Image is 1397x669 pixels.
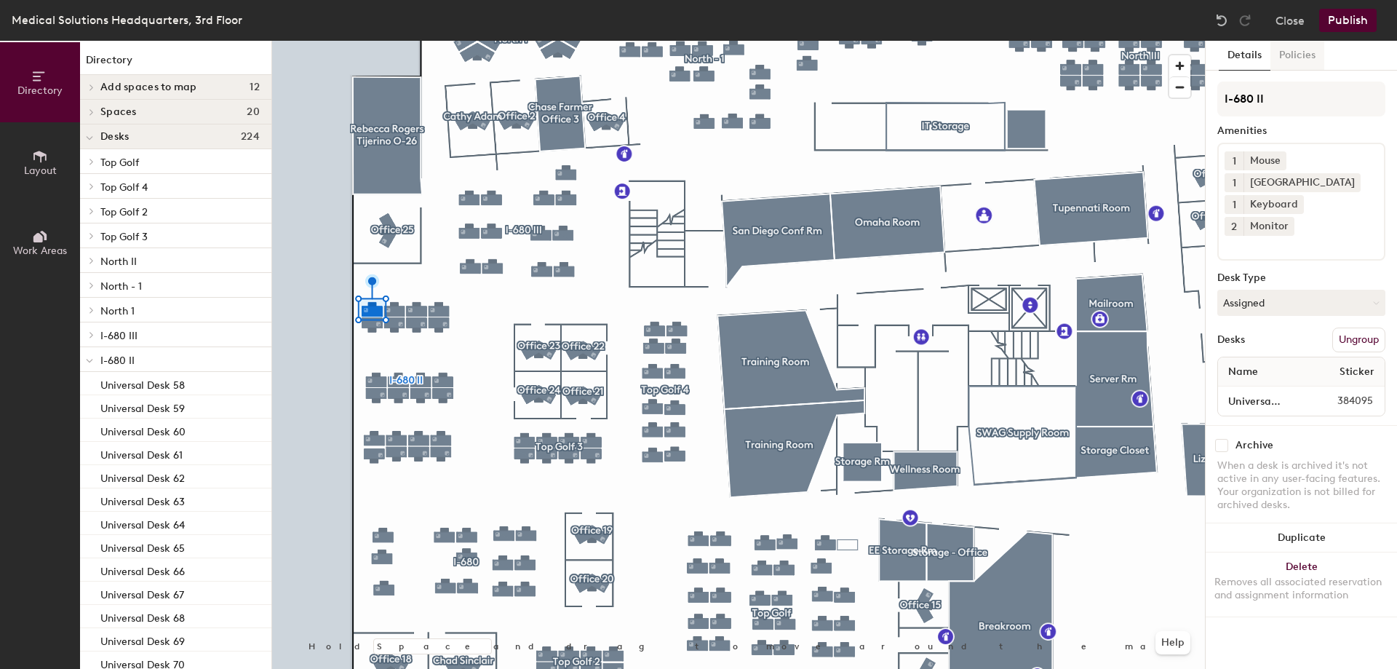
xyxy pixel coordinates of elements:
[100,256,137,268] span: North II
[100,445,183,462] p: Universal Desk 61
[1206,553,1397,617] button: DeleteRemoves all associated reservation and assignment information
[100,398,185,415] p: Universal Desk 59
[247,106,260,118] span: 20
[1217,290,1385,316] button: Assigned
[100,280,142,293] span: North - 1
[1302,393,1382,409] span: 384095
[100,375,185,392] p: Universal Desk 58
[100,305,135,317] span: North 1
[100,106,137,118] span: Spaces
[1233,175,1236,191] span: 1
[241,131,260,143] span: 224
[1233,154,1236,169] span: 1
[100,157,139,169] span: Top Golf
[1219,41,1270,71] button: Details
[1233,197,1236,213] span: 1
[1319,9,1377,32] button: Publish
[100,631,185,648] p: Universal Desk 69
[1225,195,1243,214] button: 1
[1155,631,1190,654] button: Help
[100,131,129,143] span: Desks
[100,561,185,578] p: Universal Desk 66
[100,608,185,625] p: Universal Desk 68
[1206,523,1397,553] button: Duplicate
[1238,13,1252,28] img: Redo
[1225,173,1243,192] button: 1
[100,515,185,531] p: Universal Desk 64
[100,231,148,243] span: Top Golf 3
[100,355,135,367] span: I-680 II
[13,245,67,257] span: Work Areas
[100,491,185,508] p: Universal Desk 63
[100,421,186,438] p: Universal Desk 60
[100,538,185,555] p: Universal Desk 65
[1221,391,1302,411] input: Unnamed desk
[1243,217,1294,236] div: Monitor
[1217,272,1385,284] div: Desk Type
[1235,440,1273,451] div: Archive
[17,84,63,97] span: Directory
[1243,173,1361,192] div: [GEOGRAPHIC_DATA]
[1270,41,1324,71] button: Policies
[1214,576,1388,602] div: Removes all associated reservation and assignment information
[1217,459,1385,512] div: When a desk is archived it's not active in any user-facing features. Your organization is not bil...
[100,181,148,194] span: Top Golf 4
[1243,151,1286,170] div: Mouse
[1231,219,1237,234] span: 2
[80,52,271,75] h1: Directory
[1214,13,1229,28] img: Undo
[1332,359,1382,385] span: Sticker
[1332,328,1385,352] button: Ungroup
[1275,9,1305,32] button: Close
[100,330,138,342] span: I-680 III
[1225,217,1243,236] button: 2
[250,82,260,93] span: 12
[100,468,185,485] p: Universal Desk 62
[100,206,148,218] span: Top Golf 2
[100,82,197,93] span: Add spaces to map
[12,11,242,29] div: Medical Solutions Headquarters, 3rd Floor
[1217,334,1245,346] div: Desks
[1225,151,1243,170] button: 1
[1217,125,1385,137] div: Amenities
[24,165,57,177] span: Layout
[1243,195,1304,214] div: Keyboard
[1221,359,1265,385] span: Name
[100,585,184,601] p: Universal Desk 67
